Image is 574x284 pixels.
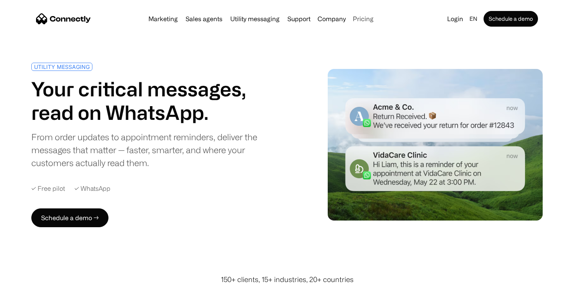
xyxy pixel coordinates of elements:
[318,13,346,24] div: Company
[284,16,314,22] a: Support
[484,11,538,27] a: Schedule a demo
[227,16,283,22] a: Utility messaging
[145,16,181,22] a: Marketing
[350,16,377,22] a: Pricing
[74,185,110,192] div: ✓ WhatsApp
[36,13,91,25] a: home
[16,270,47,281] ul: Language list
[469,13,477,24] div: en
[31,130,284,169] div: From order updates to appointment reminders, deliver the messages that matter — faster, smarter, ...
[34,64,90,70] div: UTILITY MESSAGING
[466,13,482,24] div: en
[31,77,284,124] h1: Your critical messages, read on WhatsApp.
[31,185,65,192] div: ✓ Free pilot
[8,270,47,281] aside: Language selected: English
[31,208,108,227] a: Schedule a demo →
[182,16,226,22] a: Sales agents
[315,13,348,24] div: Company
[444,13,466,24] a: Login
